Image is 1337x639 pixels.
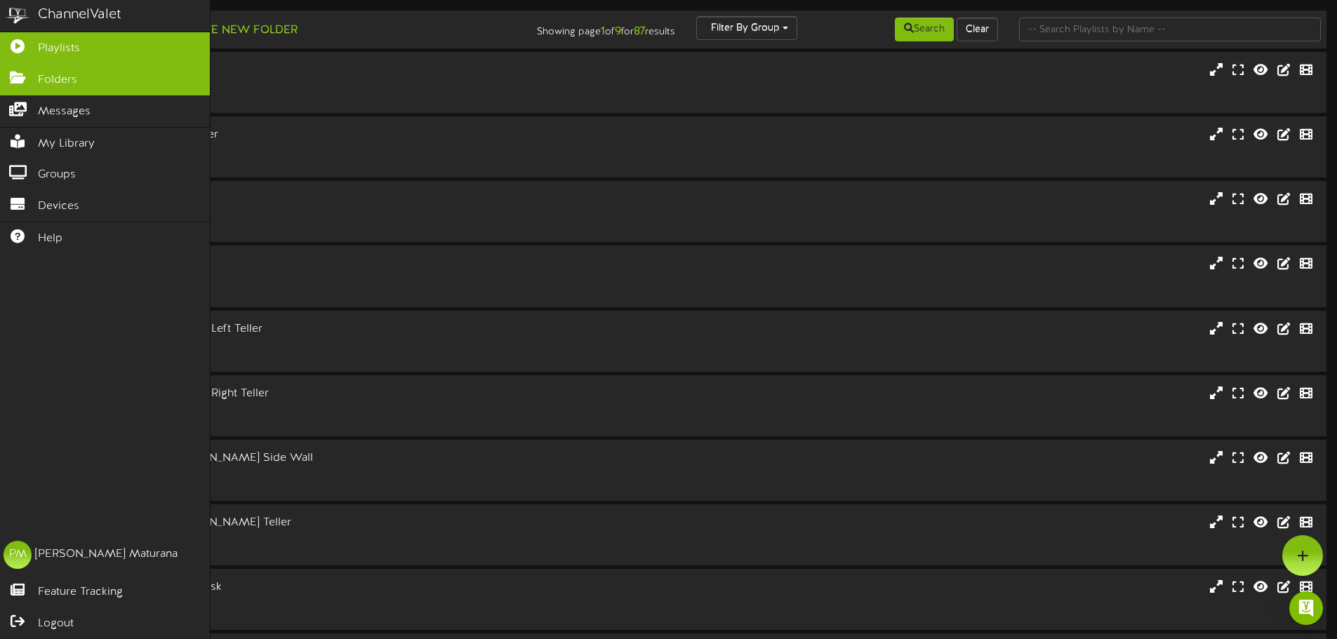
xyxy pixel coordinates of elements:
div: # 12152 [56,414,568,426]
button: Filter By Group [696,16,797,40]
div: # 11272 [56,543,568,555]
div: # 10869 [56,90,568,102]
div: Landscape ( 16:9 ) [56,531,568,543]
div: Landscape ( 16:9 ) [56,337,568,349]
span: Folders [38,72,77,88]
span: Groups [38,167,76,183]
div: Landscape ( 16:9 ) [56,401,568,413]
span: Help [38,231,62,247]
div: Apache Junction [PERSON_NAME] Side Wall [56,450,568,466]
div: [PERSON_NAME] [56,256,568,272]
div: # 11204 [56,284,568,296]
div: Ahwatukee Entrance [56,191,568,208]
div: # 12151 [56,349,568,361]
div: Portrait ( 9:16 ) [56,596,568,607]
div: # 11210 [56,607,568,619]
div: Showing page of for results [471,16,686,40]
button: Search [895,18,954,41]
div: Landscape ( 16:9 ) [56,79,568,90]
span: Logout [38,616,74,632]
strong: 87 [634,25,645,38]
div: PM [4,541,32,569]
div: # 10868 [56,155,568,167]
span: Feature Tracking [38,584,123,600]
div: ChannelValet [38,5,121,25]
span: My Library [38,136,95,152]
div: Apache Junction [PERSON_NAME] Teller [56,515,568,531]
button: Create New Folder [162,22,302,39]
div: [PERSON_NAME] School Right Teller [56,386,568,402]
div: Landscape ( 16:9 ) [56,143,568,155]
span: Devices [38,199,79,215]
div: [PERSON_NAME] School Left Teller [56,321,568,337]
input: -- Search Playlists by Name -- [1019,18,1321,41]
div: Arrowhead Mall Front Desk [56,579,568,596]
span: Playlists [38,41,80,57]
div: Open Intercom Messenger [1289,591,1323,625]
div: # 11273 [56,478,568,490]
div: [GEOGRAPHIC_DATA] [56,62,568,79]
div: # 11203 [56,220,568,231]
strong: 1 [601,25,605,38]
div: Landscape ( 16:9 ) [56,208,568,220]
span: Messages [38,104,91,120]
strong: 9 [615,25,621,38]
div: Portrait ( 9:16 ) [56,466,568,478]
div: Landscape ( 16:9 ) [56,272,568,284]
button: Clear [957,18,998,41]
div: [PERSON_NAME] Maturana [35,546,178,563]
div: [GEOGRAPHIC_DATA] Teller [56,127,568,143]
